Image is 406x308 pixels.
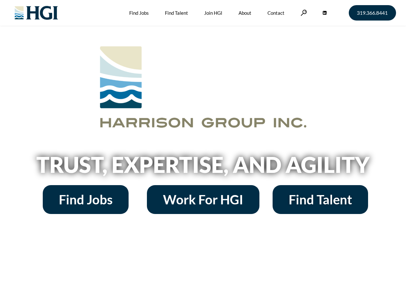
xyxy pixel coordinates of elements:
span: Work For HGI [163,193,243,206]
span: Find Talent [289,193,352,206]
a: Find Jobs [43,185,129,214]
span: 319.366.8441 [357,10,388,15]
a: Find Talent [273,185,368,214]
a: Search [301,10,307,16]
a: Work For HGI [147,185,259,214]
h2: Trust, Expertise, and Agility [20,154,386,175]
span: Find Jobs [59,193,113,206]
a: 319.366.8441 [349,5,396,21]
